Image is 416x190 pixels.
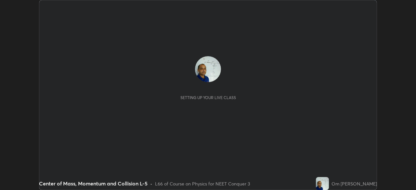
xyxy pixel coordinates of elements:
div: L66 of Course on Physics for NEET Conquer 3 [155,180,250,187]
img: 67b181e9659b48ee810f83dec316da54.jpg [316,177,329,190]
div: Om [PERSON_NAME] [331,180,377,187]
div: Setting up your live class [180,95,236,100]
div: Center of Mass, Momentum and Collision L-5 [39,180,148,187]
img: 67b181e9659b48ee810f83dec316da54.jpg [195,56,221,82]
div: • [150,180,152,187]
